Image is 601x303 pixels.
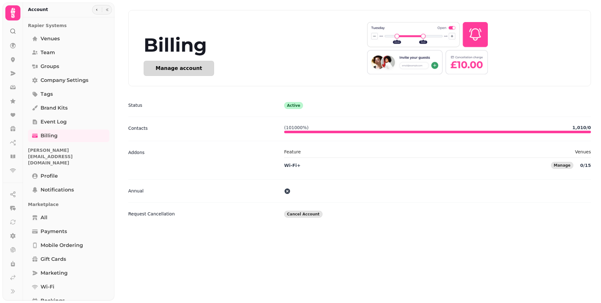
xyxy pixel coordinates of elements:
a: Brand Kits [28,102,109,114]
a: Tags [28,88,109,100]
p: Rapier Systems [28,20,109,31]
b: 1,010 / 0 [572,125,591,130]
a: Wi-Fi [28,281,109,293]
p: Wi-Fi+ [284,162,300,169]
div: Active [284,102,303,109]
span: Tags [41,90,53,98]
span: Venues [41,35,60,43]
span: Marketing [41,269,68,277]
span: Profile [41,172,58,180]
span: Manage [554,163,571,167]
p: Marketplace [28,199,109,210]
p: ( 101000 %) [284,124,309,131]
span: Notifications [41,186,74,194]
a: Company settings [28,74,109,87]
a: All [28,211,109,224]
a: Event log [28,116,109,128]
p: Feature [284,149,301,155]
p: Contacts [128,124,148,132]
span: Event log [41,118,67,126]
span: Mobile ordering [41,242,83,249]
a: Marketing [28,267,109,279]
div: Billing [144,36,367,54]
div: Manage account [156,66,202,71]
a: Venues [28,32,109,45]
img: header [367,20,488,76]
h2: Account [28,6,48,13]
a: Team [28,46,109,59]
dt: Addons [128,149,279,172]
a: Payments [28,225,109,238]
span: Cancel Account [287,212,320,216]
span: Billing [41,132,58,140]
a: Groups [28,60,109,73]
a: Mobile ordering [28,239,109,252]
a: Gift cards [28,253,109,266]
p: Venues [575,149,591,155]
dt: Status [128,101,279,109]
a: Notifications [28,184,109,196]
span: All [41,214,47,221]
button: Cancel Account [284,211,323,218]
p: Request Cancellation [128,210,175,218]
a: Billing [28,129,109,142]
button: Manage account [144,61,214,76]
span: Wi-Fi [41,283,54,291]
dt: Annual [128,187,279,195]
span: Gift cards [41,255,66,263]
button: Manage [551,162,573,169]
span: Payments [41,228,67,235]
span: Brand Kits [41,104,68,112]
p: [PERSON_NAME][EMAIL_ADDRESS][DOMAIN_NAME] [28,145,109,169]
a: Profile [28,170,109,182]
span: Groups [41,63,59,70]
span: Company settings [41,77,88,84]
p: 0 / 15 [576,162,591,169]
span: Team [41,49,55,56]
